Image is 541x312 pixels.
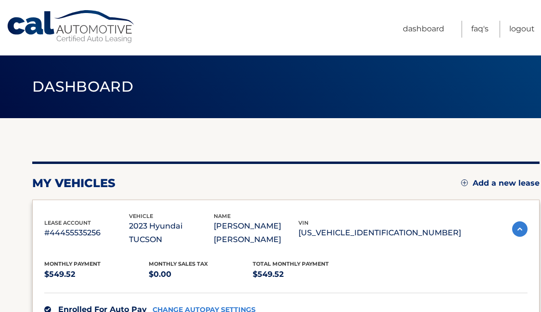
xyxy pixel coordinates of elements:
[32,176,116,190] h2: my vehicles
[512,221,528,237] img: accordion-active.svg
[403,21,444,38] a: Dashboard
[214,219,298,246] p: [PERSON_NAME] [PERSON_NAME]
[214,213,231,219] span: name
[44,219,91,226] span: lease account
[253,268,357,281] p: $549.52
[298,226,461,240] p: [US_VEHICLE_IDENTIFICATION_NUMBER]
[129,213,153,219] span: vehicle
[509,21,535,38] a: Logout
[6,10,136,44] a: Cal Automotive
[461,178,540,188] a: Add a new lease
[32,78,133,95] span: Dashboard
[44,260,101,267] span: Monthly Payment
[149,260,208,267] span: Monthly sales Tax
[253,260,329,267] span: Total Monthly Payment
[471,21,489,38] a: FAQ's
[44,226,129,240] p: #44455535256
[298,219,309,226] span: vin
[44,268,149,281] p: $549.52
[129,219,214,246] p: 2023 Hyundai TUCSON
[461,179,468,186] img: add.svg
[149,268,253,281] p: $0.00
